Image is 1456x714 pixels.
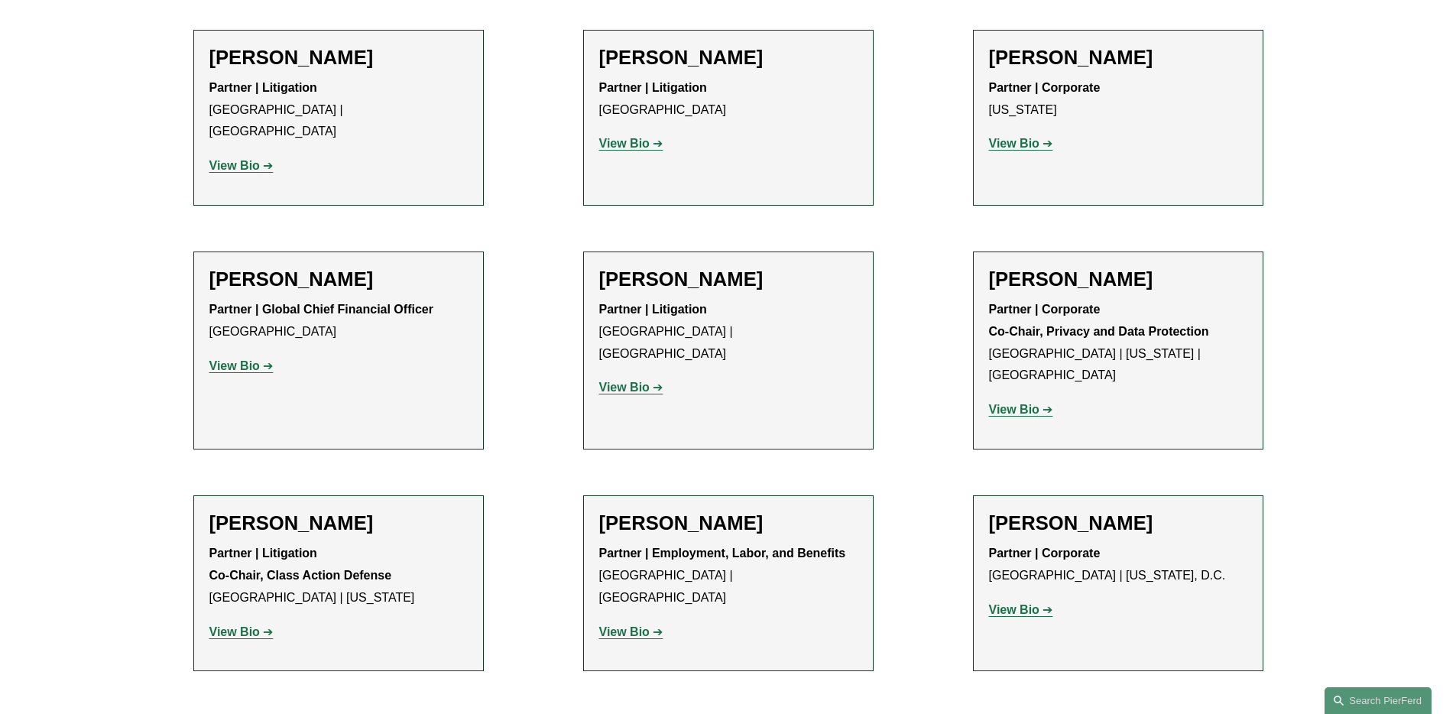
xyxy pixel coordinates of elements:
strong: View Bio [599,625,650,638]
a: View Bio [989,137,1053,150]
h2: [PERSON_NAME] [599,511,858,535]
p: [GEOGRAPHIC_DATA] | [GEOGRAPHIC_DATA] [599,299,858,365]
h2: [PERSON_NAME] [599,268,858,291]
strong: View Bio [599,381,650,394]
p: [GEOGRAPHIC_DATA] | [US_STATE] | [GEOGRAPHIC_DATA] [989,299,1247,387]
h2: [PERSON_NAME] [209,46,468,70]
strong: Partner | Litigation [209,81,317,94]
a: View Bio [599,625,663,638]
h2: [PERSON_NAME] [599,46,858,70]
h2: [PERSON_NAME] [989,268,1247,291]
strong: Partner | Litigation [599,81,707,94]
p: [GEOGRAPHIC_DATA] [599,77,858,122]
strong: Partner | Corporate [989,547,1101,560]
strong: View Bio [209,625,260,638]
p: [GEOGRAPHIC_DATA] | [US_STATE] [209,543,468,609]
a: View Bio [599,137,663,150]
strong: Partner | Employment, Labor, and Benefits [599,547,846,560]
strong: Partner | Corporate Co-Chair, Privacy and Data Protection [989,303,1209,338]
strong: View Bio [989,403,1039,416]
h2: [PERSON_NAME] [989,511,1247,535]
a: View Bio [209,359,274,372]
strong: View Bio [209,159,260,172]
a: View Bio [989,403,1053,416]
strong: Partner | Litigation Co-Chair, Class Action Defense [209,547,392,582]
h2: [PERSON_NAME] [209,268,468,291]
strong: View Bio [989,603,1039,616]
a: View Bio [599,381,663,394]
h2: [PERSON_NAME] [989,46,1247,70]
strong: View Bio [209,359,260,372]
strong: Partner | Litigation [599,303,707,316]
strong: View Bio [989,137,1039,150]
strong: View Bio [599,137,650,150]
p: [GEOGRAPHIC_DATA] | [GEOGRAPHIC_DATA] [209,77,468,143]
a: Search this site [1325,687,1432,714]
h2: [PERSON_NAME] [209,511,468,535]
a: View Bio [209,159,274,172]
a: View Bio [989,603,1053,616]
a: View Bio [209,625,274,638]
p: [US_STATE] [989,77,1247,122]
p: [GEOGRAPHIC_DATA] | [GEOGRAPHIC_DATA] [599,543,858,609]
strong: Partner | Corporate [989,81,1101,94]
p: [GEOGRAPHIC_DATA] | [US_STATE], D.C. [989,543,1247,587]
p: [GEOGRAPHIC_DATA] [209,299,468,343]
strong: Partner | Global Chief Financial Officer [209,303,433,316]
